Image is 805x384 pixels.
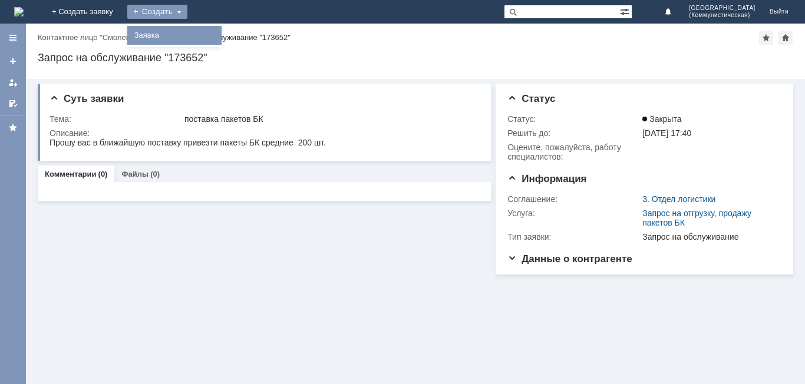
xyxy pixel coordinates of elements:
div: Услуга: [507,208,640,218]
span: Суть заявки [50,93,124,104]
div: (0) [150,170,160,178]
div: Запрос на обслуживание [642,232,776,241]
div: Oцените, пожалуйста, работу специалистов: [507,143,640,161]
a: Создать заявку [4,52,22,71]
div: Добавить в избранное [759,31,773,45]
div: (0) [98,170,108,178]
div: поставка пакетов БК [184,114,475,124]
a: Контактное лицо "Смоленск (Ком… [38,33,164,42]
div: Статус: [507,114,640,124]
div: / [38,33,168,42]
div: Запрос на обслуживание "173652" [168,33,291,42]
span: Закрыта [642,114,681,124]
a: Файлы [121,170,149,178]
a: Перейти на домашнюю страницу [14,7,24,16]
span: Расширенный поиск [620,5,632,16]
span: Статус [507,93,555,104]
div: Описание: [50,128,477,138]
div: Сделать домашней страницей [778,31,793,45]
div: Запрос на обслуживание "173652" [38,52,793,64]
span: (Коммунистическая) [689,12,755,19]
span: Информация [507,173,586,184]
a: Заявка [130,28,219,42]
div: Решить до: [507,128,640,138]
span: [GEOGRAPHIC_DATA] [689,5,755,12]
img: logo [14,7,24,16]
a: Мои согласования [4,94,22,113]
a: 3. Отдел логистики [642,194,715,204]
span: [DATE] 17:40 [642,128,691,138]
div: Соглашение: [507,194,640,204]
div: Тип заявки: [507,232,640,241]
a: Запрос на отгрузку, продажу пакетов БК [642,208,751,227]
span: Данные о контрагенте [507,253,632,264]
div: Создать [127,5,187,19]
div: Тема: [50,114,182,124]
a: Комментарии [45,170,97,178]
a: Мои заявки [4,73,22,92]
